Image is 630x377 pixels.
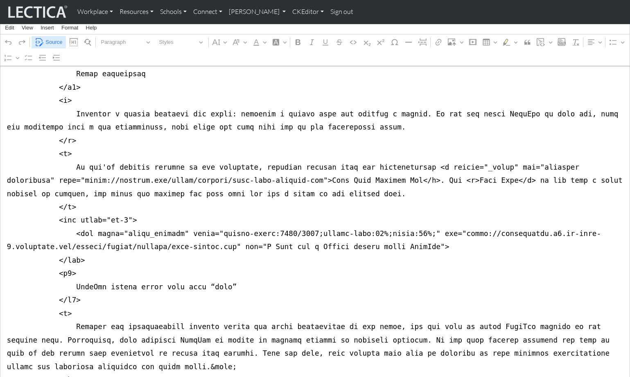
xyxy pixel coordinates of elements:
a: Schools [157,3,190,20]
button: Source [32,36,66,49]
span: Edit [5,25,14,30]
div: Editor toolbar [0,34,630,66]
a: Resources [116,3,157,20]
a: CKEditor [289,3,327,20]
span: Help [86,25,97,30]
span: Source [45,37,62,47]
button: Paragraph, Heading [97,36,154,49]
span: Paragraph [101,37,143,47]
span: Format [61,25,78,30]
a: Connect [190,3,226,20]
span: Styles [159,37,196,47]
span: View [22,25,33,30]
a: Workplace [74,3,116,20]
a: Sign out [327,3,357,20]
div: Editor menu bar [0,21,630,34]
img: lecticalive [6,4,68,20]
a: [PERSON_NAME] [226,3,289,20]
button: Styles [156,36,207,49]
span: Insert [41,25,54,30]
